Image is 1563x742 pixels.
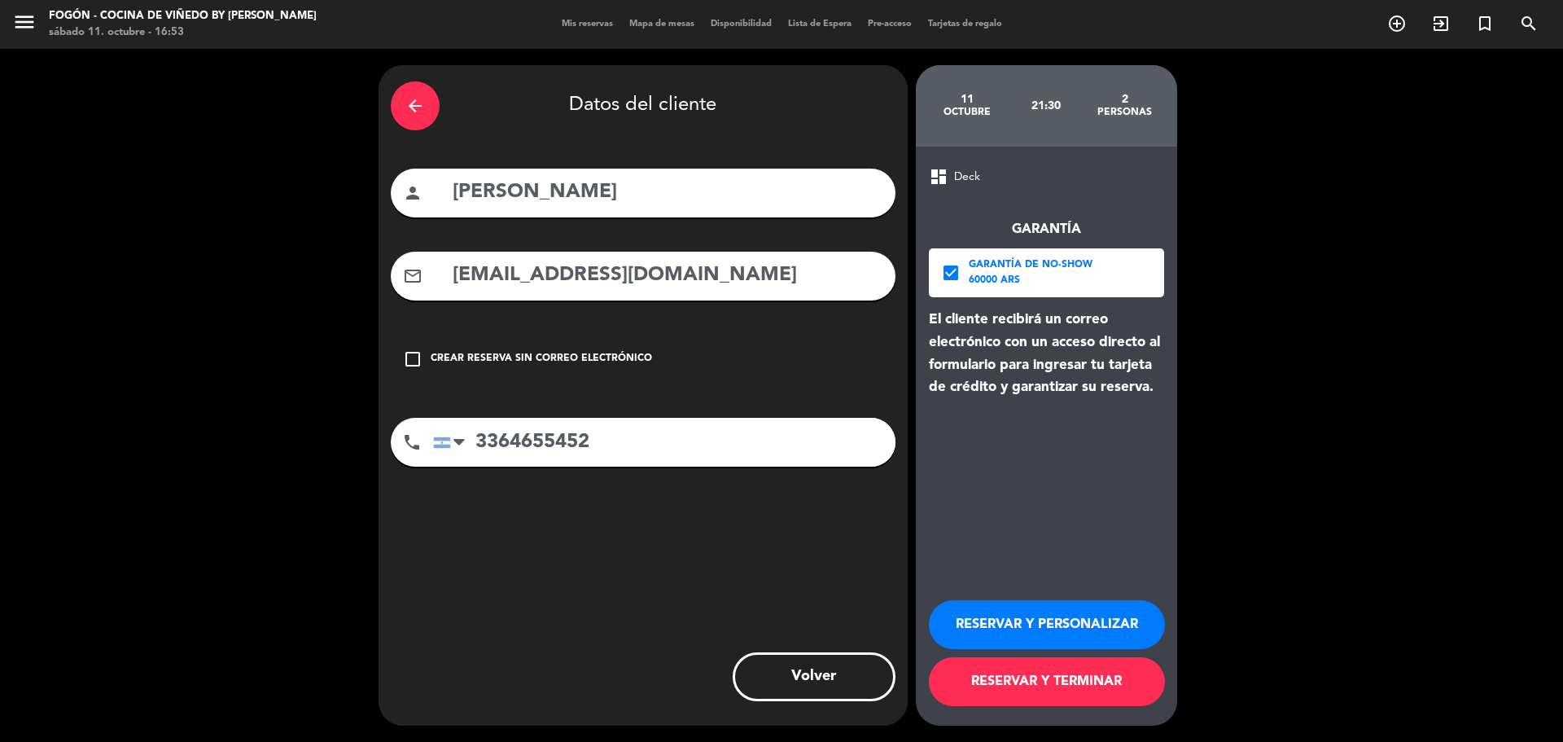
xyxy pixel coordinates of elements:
i: arrow_back [405,96,425,116]
i: search [1519,14,1539,33]
button: RESERVAR Y TERMINAR [929,657,1165,706]
div: Fogón - Cocina de viñedo by [PERSON_NAME] [49,8,317,24]
span: Lista de Espera [780,20,860,29]
div: Datos del cliente [391,77,895,134]
div: personas [1085,106,1164,119]
div: sábado 11. octubre - 16:53 [49,24,317,41]
span: Mis reservas [554,20,621,29]
div: 21:30 [1006,77,1085,134]
span: Disponibilidad [703,20,780,29]
span: dashboard [929,167,948,187]
div: Crear reserva sin correo electrónico [431,351,652,367]
span: Mapa de mesas [621,20,703,29]
i: turned_in_not [1475,14,1495,33]
i: mail_outline [403,266,422,286]
div: Garantía de no-show [969,257,1092,274]
div: 11 [928,93,1007,106]
input: Nombre del cliente [451,176,883,209]
input: Email del cliente [451,259,883,292]
i: add_circle_outline [1387,14,1407,33]
div: Argentina: +54 [434,419,471,466]
button: RESERVAR Y PERSONALIZAR [929,600,1165,649]
span: Pre-acceso [860,20,920,29]
div: octubre [928,106,1007,119]
i: phone [402,432,422,452]
i: check_box_outline_blank [403,349,422,369]
div: Garantía [929,219,1164,240]
div: 2 [1085,93,1164,106]
i: menu [12,10,37,34]
div: El cliente recibirá un correo electrónico con un acceso directo al formulario para ingresar tu ta... [929,309,1164,399]
i: person [403,183,422,203]
span: Tarjetas de regalo [920,20,1010,29]
button: Volver [733,652,895,701]
span: Deck [954,168,980,187]
div: 60000 ARS [969,273,1092,289]
i: exit_to_app [1431,14,1451,33]
i: check_box [941,263,961,283]
input: Número de teléfono... [433,418,895,467]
